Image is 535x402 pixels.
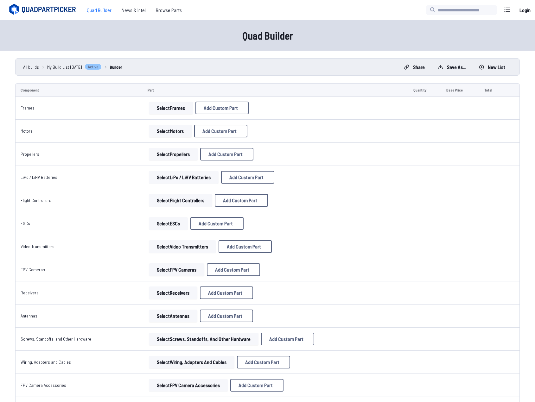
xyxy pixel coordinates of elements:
[408,83,441,97] td: Quantity
[202,129,237,134] span: Add Custom Part
[215,267,249,272] span: Add Custom Part
[441,83,479,97] td: Base Price
[85,64,102,70] span: Active
[149,148,198,160] button: SelectPropellers
[21,128,33,134] a: Motors
[245,360,279,365] span: Add Custom Part
[148,148,199,160] a: SelectPropellers
[194,125,247,137] button: Add Custom Part
[148,310,199,322] a: SelectAntennas
[190,217,244,230] button: Add Custom Part
[23,64,39,70] a: All builds
[21,151,39,157] a: Propellers
[21,382,66,388] a: FPV Camera Accessories
[148,286,199,299] a: SelectReceivers
[21,221,30,226] a: ESCs
[474,62,511,72] button: New List
[200,148,253,160] button: Add Custom Part
[433,62,471,72] button: Save as...
[65,28,470,43] h1: Quad Builder
[148,356,236,368] a: SelectWiring, Adapters and Cables
[207,263,260,276] button: Add Custom Part
[148,171,220,184] a: SelectLiPo / LiHV Batteries
[517,4,532,16] a: Login
[149,310,197,322] button: SelectAntennas
[148,333,260,345] a: SelectScrews, Standoffs, and Other Hardware
[143,83,408,97] td: Part
[227,244,261,249] span: Add Custom Part
[479,83,505,97] td: Total
[208,313,242,318] span: Add Custom Part
[15,83,143,97] td: Component
[82,4,117,16] a: Quad Builder
[148,102,194,114] a: SelectFrames
[149,217,188,230] button: SelectESCs
[269,336,303,342] span: Add Custom Part
[21,198,51,203] a: Flight Controllers
[149,240,216,253] button: SelectVideo Transmitters
[219,240,272,253] button: Add Custom Part
[21,313,37,318] a: Antennas
[21,244,54,249] a: Video Transmitters
[229,175,264,180] span: Add Custom Part
[239,383,273,388] span: Add Custom Part
[149,125,192,137] button: SelectMotors
[230,379,283,392] button: Add Custom Part
[21,267,45,272] a: FPV Cameras
[148,379,229,392] a: SelectFPV Camera Accessories
[21,174,57,180] a: LiPo / LiHV Batteries
[47,64,102,70] a: My Build List [DATE]Active
[151,4,187,16] a: Browse Parts
[199,221,233,226] span: Add Custom Part
[195,102,249,114] button: Add Custom Part
[148,240,217,253] a: SelectVideo Transmitters
[208,152,243,157] span: Add Custom Part
[261,333,314,345] button: Add Custom Part
[149,286,197,299] button: SelectReceivers
[149,171,219,184] button: SelectLiPo / LiHV Batteries
[215,194,268,207] button: Add Custom Part
[200,286,253,299] button: Add Custom Part
[149,379,228,392] button: SelectFPV Camera Accessories
[149,194,212,207] button: SelectFlight Controllers
[148,125,193,137] a: SelectMotors
[221,171,274,184] button: Add Custom Part
[149,333,258,345] button: SelectScrews, Standoffs, and Other Hardware
[204,105,238,110] span: Add Custom Part
[21,105,35,110] a: Frames
[200,310,253,322] button: Add Custom Part
[21,359,71,365] a: Wiring, Adapters and Cables
[223,198,257,203] span: Add Custom Part
[149,263,204,276] button: SelectFPV Cameras
[148,194,213,207] a: SelectFlight Controllers
[208,290,242,295] span: Add Custom Part
[110,64,122,70] a: Builder
[21,336,91,342] a: Screws, Standoffs, and Other Hardware
[47,64,82,70] span: My Build List [DATE]
[237,356,290,368] button: Add Custom Part
[117,4,151,16] a: News & Intel
[149,356,234,368] button: SelectWiring, Adapters and Cables
[148,263,206,276] a: SelectFPV Cameras
[21,290,39,295] a: Receivers
[149,102,193,114] button: SelectFrames
[148,217,189,230] a: SelectESCs
[399,62,430,72] button: Share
